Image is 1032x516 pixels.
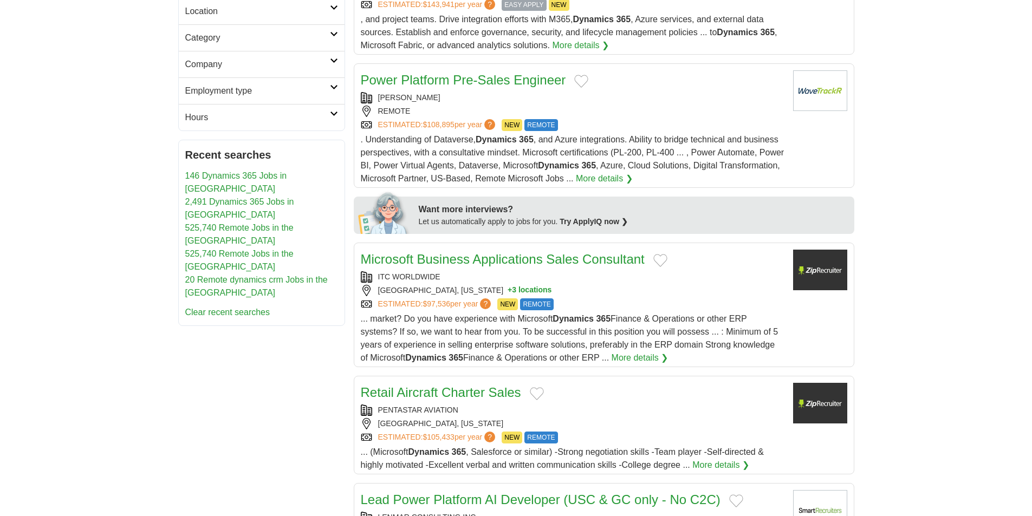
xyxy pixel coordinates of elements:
[502,432,522,443] span: NEW
[793,250,847,290] img: Company logo
[653,254,667,267] button: Add to favorite jobs
[185,197,294,219] a: 2,491 Dynamics 365 Jobs in [GEOGRAPHIC_DATA]
[576,172,633,185] a: More details ❯
[484,432,495,442] span: ?
[508,285,551,296] button: +3 locations
[480,298,491,309] span: ?
[185,223,294,245] a: 525,740 Remote Jobs in the [GEOGRAPHIC_DATA]
[405,353,446,362] strong: Dynamics
[185,84,330,97] h2: Employment type
[361,92,784,103] div: [PERSON_NAME]
[560,217,628,226] a: Try ApplyIQ now ❯
[408,447,450,456] strong: Dynamics
[574,75,588,88] button: Add to favorite jobs
[361,135,784,183] span: . Understanding of Dataverse, , and Azure integrations. Ability to bridge technical and business ...
[449,353,463,362] strong: 365
[573,15,614,24] strong: Dynamics
[361,73,566,87] a: Power Platform Pre-Sales Engineer
[179,104,345,130] a: Hours
[361,106,784,117] div: REMOTE
[185,58,330,71] h2: Company
[502,119,522,131] span: NEW
[361,385,521,400] a: Retail Aircraft Charter Sales
[361,492,721,507] a: Lead Power Platform AI Developer (USC & GC only - No C2C)
[530,387,544,400] button: Add to favorite jobs
[760,28,775,37] strong: 365
[476,135,517,144] strong: Dynamics
[358,191,411,234] img: apply-iq-scientist.png
[179,24,345,51] a: Category
[793,70,847,111] img: Company logo
[520,298,553,310] span: REMOTE
[378,119,498,131] a: ESTIMATED:$108,895per year?
[729,494,743,507] button: Add to favorite jobs
[185,5,330,18] h2: Location
[361,418,784,429] div: [GEOGRAPHIC_DATA], [US_STATE]
[423,299,450,308] span: $97,536
[581,161,596,170] strong: 365
[612,351,668,364] a: More details ❯
[179,77,345,104] a: Employment type
[452,447,466,456] strong: 365
[423,433,454,441] span: $105,433
[793,383,847,423] img: Company logo
[596,314,611,323] strong: 365
[361,314,778,362] span: ... market? Do you have experience with Microsoft Finance & Operations or other ERP systems? If s...
[361,271,784,283] div: ITC WORLDWIDE
[616,15,631,24] strong: 365
[524,432,557,443] span: REMOTE
[185,249,294,271] a: 525,740 Remote Jobs in the [GEOGRAPHIC_DATA]
[378,432,498,443] a: ESTIMATED:$105,433per year?
[185,308,270,317] a: Clear recent searches
[717,28,758,37] strong: Dynamics
[508,285,512,296] span: +
[538,161,579,170] strong: Dynamics
[361,404,784,416] div: PENTASTAR AVIATION
[361,15,777,50] span: , and project teams. Drive integration efforts with M365, , Azure services, and external data sou...
[185,275,328,297] a: 20 Remote dynamics crm Jobs in the [GEOGRAPHIC_DATA]
[361,252,645,266] a: Microsoft Business Applications Sales Consultant
[423,120,454,129] span: $108,895
[361,285,784,296] div: [GEOGRAPHIC_DATA], [US_STATE]
[185,111,330,124] h2: Hours
[419,216,848,227] div: Let us automatically apply to jobs for you.
[484,119,495,130] span: ?
[497,298,518,310] span: NEW
[692,459,749,472] a: More details ❯
[519,135,534,144] strong: 365
[552,39,609,52] a: More details ❯
[524,119,557,131] span: REMOTE
[419,203,848,216] div: Want more interviews?
[378,298,494,310] a: ESTIMATED:$97,536per year?
[179,51,345,77] a: Company
[185,147,338,163] h2: Recent searches
[185,171,287,193] a: 146 Dynamics 365 Jobs in [GEOGRAPHIC_DATA]
[361,447,764,469] span: ... (Microsoft , Salesforce or similar) -Strong negotiation skills -Team player -Self-directed & ...
[185,31,330,44] h2: Category
[553,314,594,323] strong: Dynamics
